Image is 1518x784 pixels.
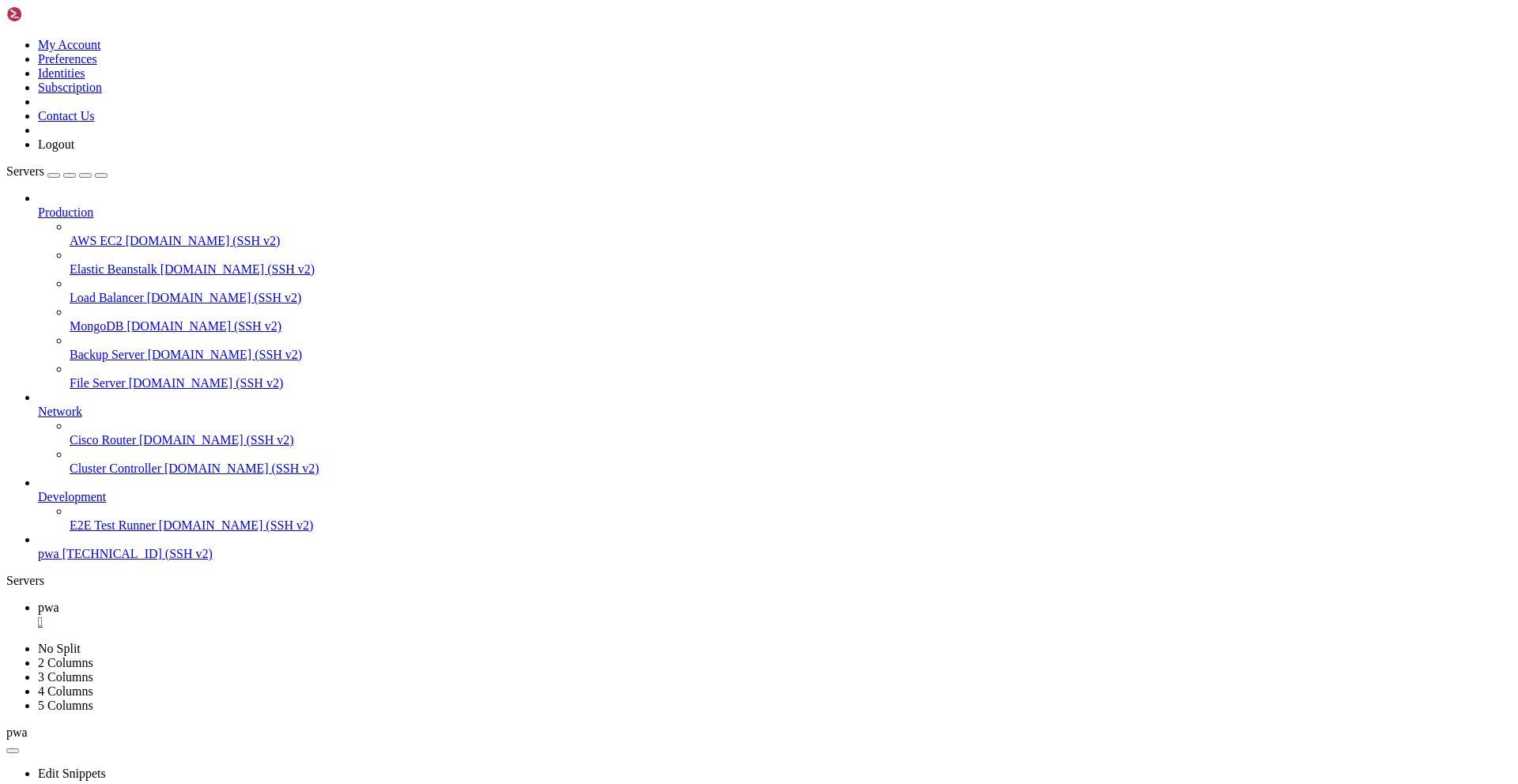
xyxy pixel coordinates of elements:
[70,518,1512,533] a: E2E Test Runner [DOMAIN_NAME] (SSH v2)
[70,319,123,333] span: MongoDB
[38,533,1512,561] li: pwa [TECHNICAL_ID] (SSH v2)
[159,518,314,532] span: [DOMAIN_NAME] (SSH v2)
[38,66,85,80] a: Identities
[126,234,281,247] span: [DOMAIN_NAME] (SSH v2)
[38,476,1512,533] li: Development
[147,291,302,304] span: [DOMAIN_NAME] (SSH v2)
[70,262,1512,277] a: Elastic Beanstalk [DOMAIN_NAME] (SSH v2)
[6,6,97,22] img: Shellngn
[38,601,59,614] span: pwa
[70,462,161,475] span: Cluster Controller
[38,205,93,219] span: Production
[38,684,93,698] a: 4 Columns
[6,574,1512,588] div: Servers
[38,52,97,66] a: Preferences
[70,319,1512,334] a: MongoDB [DOMAIN_NAME] (SSH v2)
[38,601,1512,629] a: pwa
[70,433,1512,447] a: Cisco Router [DOMAIN_NAME] (SSH v2)
[38,205,1512,220] a: Production
[70,277,1512,305] li: Load Balancer [DOMAIN_NAME] (SSH v2)
[33,551,235,578] span: ? for shortcuts
[70,504,1512,533] li: E2E Test Runner [DOMAIN_NAME] (SSH v2)
[6,496,1311,523] x-row: >
[70,291,1512,305] a: Load Balancer [DOMAIN_NAME] (SSH v2)
[38,699,93,712] a: 5 Columns
[38,490,1512,504] a: Development
[70,433,136,447] span: Cisco Router
[70,291,144,304] span: Load Balancer
[70,447,1512,476] li: Cluster Controller [DOMAIN_NAME] (SSH v2)
[38,405,1512,419] a: Network
[70,234,1512,248] a: AWS EC2 [DOMAIN_NAME] (SSH v2)
[70,248,1512,277] li: Elastic Beanstalk [DOMAIN_NAME] (SSH v2)
[38,109,95,122] a: Contact Us
[70,348,145,361] span: Backup Server
[70,262,157,276] span: Elastic Beanstalk
[139,433,294,447] span: [DOMAIN_NAME] (SSH v2)
[38,191,1512,390] li: Production
[70,348,1512,362] a: Backup Server [DOMAIN_NAME] (SSH v2)
[6,61,20,88] span: ●
[70,234,123,247] span: AWS EC2
[114,251,142,278] span: ✅
[38,767,106,780] a: Edit Snippets
[20,333,262,360] span: Backend (Node.js):
[275,306,867,333] span: Собран и перезапущен, работает на порту 3000
[70,419,1512,447] li: Cisco Router [DOMAIN_NAME] (SSH v2)
[20,306,275,333] span: Frontend (Next.js):
[38,642,81,655] a: No Split
[38,38,101,51] a: My Account
[33,61,934,88] span: Bash(sudo systemctl status bbconf-backend bbconf-nextjs --no-pager)
[6,164,108,178] a: Servers
[6,88,648,115] span: ⎿ ● bbconf-backend.service - BBConf Backend API
[70,376,126,390] span: File Server
[70,334,1512,362] li: Backup Server [DOMAIN_NAME] (SSH v2)
[38,138,74,151] a: Logout
[38,390,1512,476] li: Network
[262,333,1014,360] span: Перезапущен, работает на порту 3001, подключен к MongoDB
[70,518,156,532] span: E2E Test Runner
[38,615,1512,629] a: 
[20,251,114,278] span: Готово!
[38,405,82,418] span: Network
[70,220,1512,248] li: AWS EC2 [DOMAIN_NAME] (SSH v2)
[38,670,93,684] a: 3 Columns
[70,305,1512,334] li: MongoDB [DOMAIN_NAME] (SSH v2)
[70,376,1512,390] a: File Server [DOMAIN_NAME] (SSH v2)
[164,462,319,475] span: [DOMAIN_NAME] (SSH v2)
[60,170,463,197] span: … +69 lines (ctrl+o to expand)
[160,262,315,276] span: [DOMAIN_NAME] (SSH v2)
[126,319,281,333] span: [DOMAIN_NAME] (SSH v2)
[6,415,194,442] span: использованию!
[6,251,20,278] span: ●
[6,115,1311,142] x-row: Loaded: loaded (/etc/systemd/system/bbconf-backend.service; enabled; preset: ena
[6,469,1270,496] span: ──────────────────────────────────────────────────────────────────────────────────────────────
[6,333,1311,360] x-row: -
[38,547,59,560] span: pwa
[29,6,191,33] span: (No content)
[6,164,44,178] span: Servers
[62,547,213,560] span: [TECHNICAL_ID] (SSH v2)
[129,376,284,390] span: [DOMAIN_NAME] (SSH v2)
[6,142,1311,169] x-row: bled)
[70,462,1512,476] a: Cluster Controller [DOMAIN_NAME] (SSH v2)
[70,362,1512,390] li: File Server [DOMAIN_NAME] (SSH v2)
[38,547,1512,561] a: pwa [TECHNICAL_ID] (SSH v2)
[38,656,93,669] a: 2 Columns
[38,490,106,503] span: Development
[6,306,1311,333] x-row: -
[148,348,303,361] span: [DOMAIN_NAME] (SSH v2)
[38,81,102,94] a: Subscription
[6,523,1270,550] span: ──────────────────────────────────────────────────────────────────────────────────────────────
[6,387,1082,414] span: Оба сервиса запущены и работают корректно. Система промокодов полностью готова к
[6,726,28,739] span: pwa
[6,6,29,33] span: ⎿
